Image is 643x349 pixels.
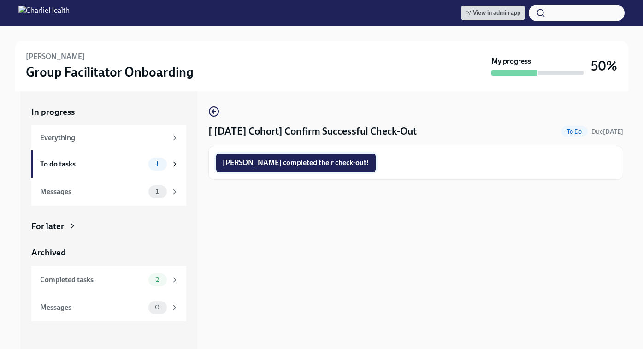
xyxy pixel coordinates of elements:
[31,294,186,321] a: Messages0
[18,6,70,20] img: CharlieHealth
[40,133,167,143] div: Everything
[31,266,186,294] a: Completed tasks2
[31,247,186,259] a: Archived
[31,106,186,118] a: In progress
[591,58,617,74] h3: 50%
[31,220,186,232] a: For later
[40,187,145,197] div: Messages
[208,124,417,138] h4: [ [DATE] Cohort] Confirm Successful Check-Out
[40,302,145,313] div: Messages
[461,6,525,20] a: View in admin app
[150,188,164,195] span: 1
[26,52,85,62] h6: [PERSON_NAME]
[603,128,623,136] strong: [DATE]
[31,150,186,178] a: To do tasks1
[223,158,369,167] span: [PERSON_NAME] completed their check-out!
[31,220,64,232] div: For later
[216,154,376,172] button: [PERSON_NAME] completed their check-out!
[561,128,588,135] span: To Do
[40,159,145,169] div: To do tasks
[466,8,520,18] span: View in admin app
[150,276,165,283] span: 2
[149,304,165,311] span: 0
[31,125,186,150] a: Everything
[591,127,623,136] span: October 6th, 2025 11:37
[40,275,145,285] div: Completed tasks
[591,128,623,136] span: Due
[31,178,186,206] a: Messages1
[491,56,531,66] strong: My progress
[150,160,164,167] span: 1
[26,64,194,80] h3: Group Facilitator Onboarding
